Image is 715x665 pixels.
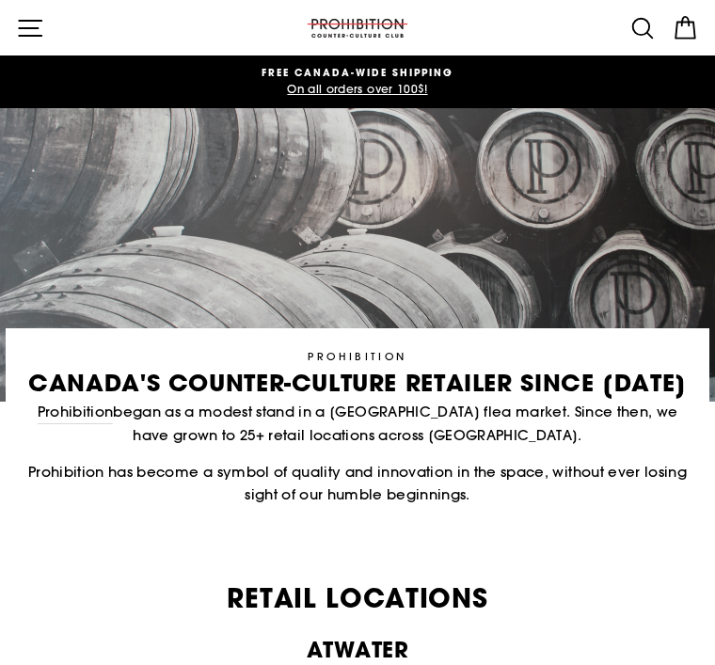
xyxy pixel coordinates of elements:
p: Prohibition has become a symbol of quality and innovation in the space, without ever losing sight... [27,461,689,506]
span: On all orders over 100$! [21,80,694,98]
h2: Retail Locations [16,585,699,611]
span: FREE CANADA-WIDE SHIPPING [21,65,694,80]
p: ATWATER [16,639,699,660]
a: Prohibition [38,401,114,424]
p: began as a modest stand in a [GEOGRAPHIC_DATA] flea market. Since then, we have grown to 25+ reta... [27,401,689,447]
img: PROHIBITION COUNTER-CULTURE CLUB [306,19,409,38]
p: PROHIBITION [27,349,689,366]
p: canada's counter-culture retailer since [DATE] [27,371,689,394]
a: FREE CANADA-WIDE SHIPPING On all orders over 100$! [21,65,694,99]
